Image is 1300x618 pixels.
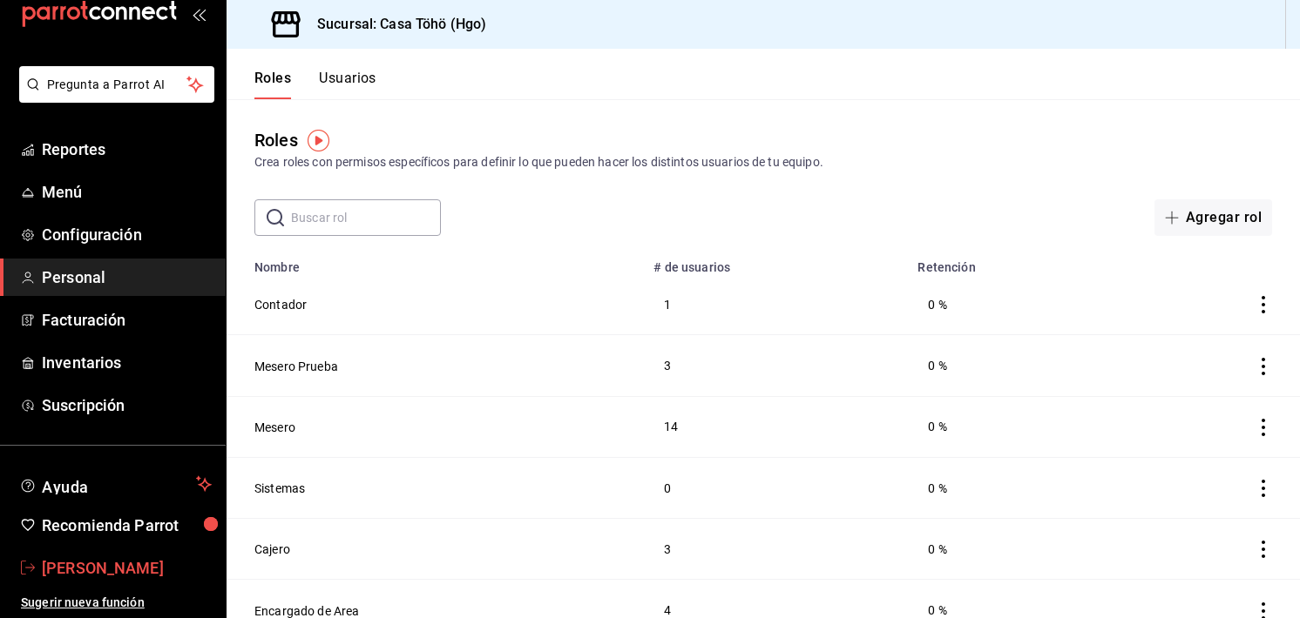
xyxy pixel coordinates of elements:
td: 0 [643,457,907,518]
span: Personal [42,265,212,289]
span: [PERSON_NAME] [42,556,212,580]
button: Usuarios [319,70,376,99]
input: Buscar rol [291,200,441,235]
td: 0 % [907,519,1121,580]
td: 0 % [907,335,1121,396]
span: Suscripción [42,393,212,417]
button: Contador [254,296,307,313]
td: 3 [643,335,907,396]
img: Tooltip marker [308,130,329,151]
a: Pregunta a Parrot AI [12,88,214,106]
th: Retención [907,250,1121,274]
span: Ayuda [42,474,189,494]
button: open_drawer_menu [192,7,206,21]
span: Reportes [42,138,212,161]
span: Configuración [42,223,212,246]
div: navigation tabs [254,70,376,99]
span: Facturación [42,308,212,332]
div: Crea roles con permisos específicos para definir lo que pueden hacer los distintos usuarios de tu... [254,153,1272,171]
button: Agregar rol [1154,199,1272,236]
button: actions [1255,358,1272,375]
div: Roles [254,127,298,153]
td: 0 % [907,457,1121,518]
button: Pregunta a Parrot AI [19,66,214,103]
span: Recomienda Parrot [42,514,212,537]
button: Mesero [254,419,295,436]
td: 0 % [907,274,1121,335]
span: Inventarios [42,351,212,374]
button: Cajero [254,541,290,558]
td: 14 [643,396,907,457]
td: 0 % [907,396,1121,457]
th: # de usuarios [643,250,907,274]
h3: Sucursal: Casa Töhö (Hgo) [303,14,486,35]
button: actions [1255,480,1272,497]
th: Nombre [227,250,643,274]
button: Mesero Prueba [254,358,338,375]
button: Roles [254,70,291,99]
button: Sistemas [254,480,305,497]
span: Sugerir nueva función [21,594,212,612]
span: Menú [42,180,212,204]
button: actions [1255,296,1272,313]
td: 3 [643,519,907,580]
button: actions [1255,541,1272,558]
button: actions [1255,419,1272,436]
span: Pregunta a Parrot AI [47,76,187,94]
td: 1 [643,274,907,335]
